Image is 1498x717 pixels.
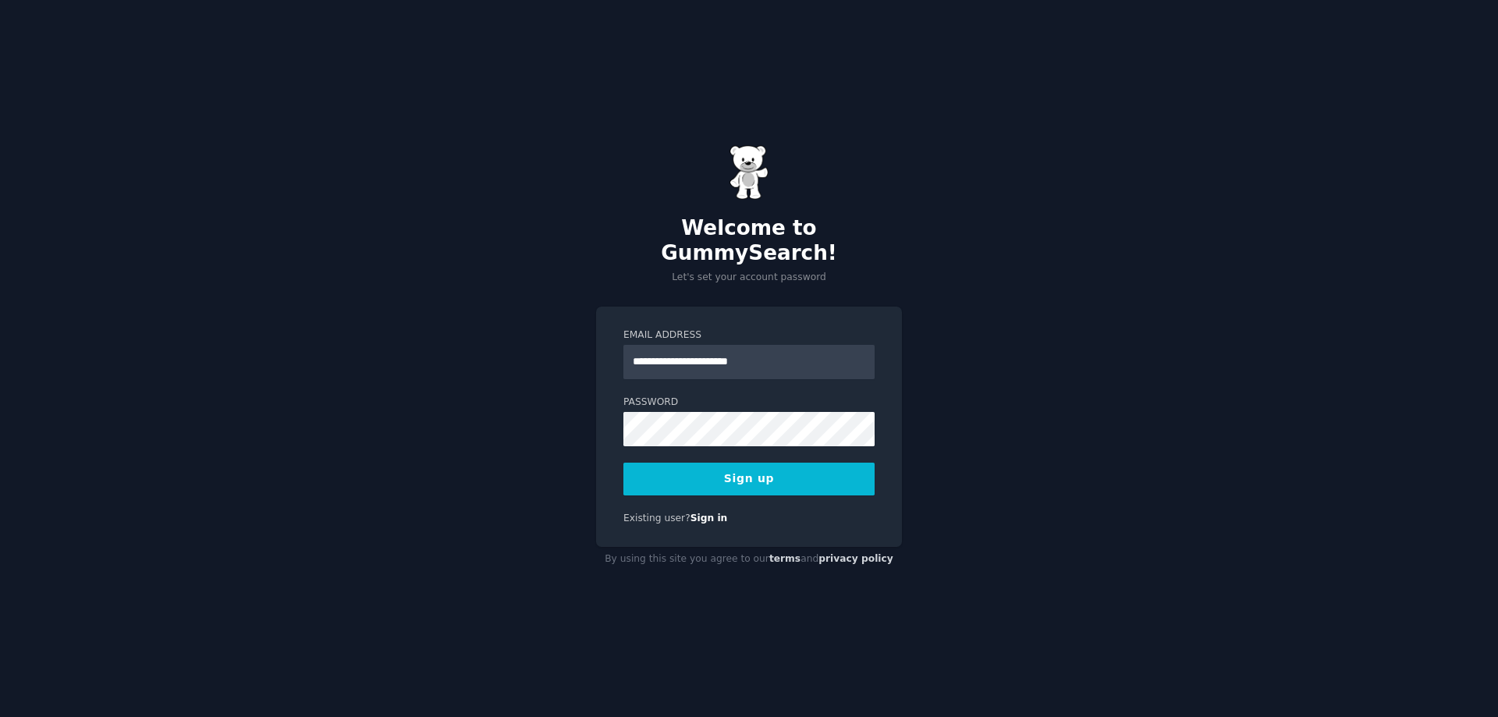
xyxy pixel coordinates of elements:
[596,547,902,572] div: By using this site you agree to our and
[769,553,800,564] a: terms
[623,463,875,495] button: Sign up
[623,396,875,410] label: Password
[596,216,902,265] h2: Welcome to GummySearch!
[729,145,769,200] img: Gummy Bear
[623,328,875,343] label: Email Address
[596,271,902,285] p: Let's set your account password
[690,513,728,524] a: Sign in
[818,553,893,564] a: privacy policy
[623,513,690,524] span: Existing user?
